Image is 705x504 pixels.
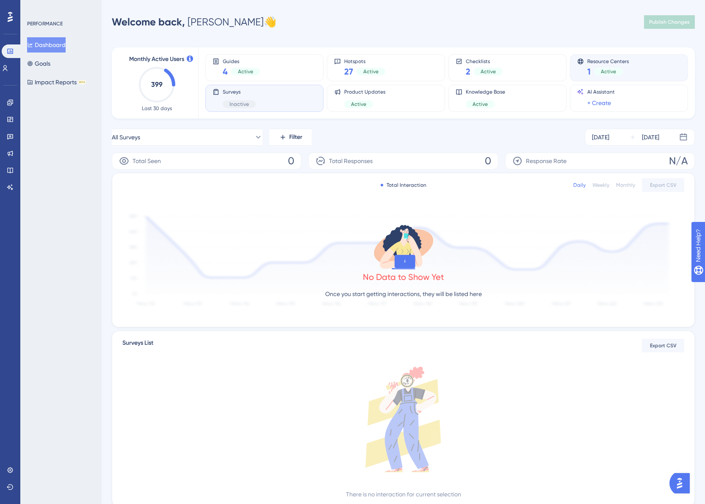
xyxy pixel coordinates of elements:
span: Product Updates [344,89,385,95]
span: Inactive [229,101,249,108]
div: BETA [78,80,86,84]
button: Goals [27,56,50,71]
span: 27 [344,66,353,78]
div: Monthly [616,182,635,188]
span: Guides [223,58,260,64]
a: + Create [587,98,611,108]
div: [DATE] [642,132,659,142]
span: 0 [288,154,294,168]
button: Export CSV [642,339,684,352]
div: Weekly [592,182,609,188]
span: Resource Centers [587,58,629,64]
span: 0 [485,154,491,168]
span: Response Rate [526,156,567,166]
span: Total Seen [133,156,161,166]
button: All Surveys [112,129,263,146]
div: There is no interaction for current selection [346,489,461,499]
span: Monthly Active Users [129,54,184,64]
span: Need Help? [20,2,53,12]
div: Daily [573,182,586,188]
span: All Surveys [112,132,140,142]
div: Total Interaction [381,182,426,188]
span: Active [238,68,253,75]
span: Checklists [466,58,503,64]
text: 399 [151,80,163,89]
span: Surveys [223,89,256,95]
span: Publish Changes [649,19,690,25]
span: Active [481,68,496,75]
span: Knowledge Base [466,89,505,95]
div: [DATE] [592,132,609,142]
span: Hotspots [344,58,385,64]
span: Surveys List [122,338,153,353]
span: Welcome back, [112,16,185,28]
span: AI Assistant [587,89,615,95]
span: Last 30 days [142,105,172,112]
span: Active [363,68,379,75]
span: 2 [466,66,470,78]
div: PERFORMANCE [27,20,63,27]
span: Active [473,101,488,108]
div: [PERSON_NAME] 👋 [112,15,276,29]
button: Dashboard [27,37,66,53]
button: Publish Changes [644,15,695,29]
button: Filter [269,129,312,146]
iframe: UserGuiding AI Assistant Launcher [669,471,695,496]
span: Total Responses [329,156,373,166]
button: Impact ReportsBETA [27,75,86,90]
button: Export CSV [642,178,684,192]
span: Active [351,101,366,108]
span: Filter [289,132,302,142]
span: Export CSV [650,342,677,349]
span: 1 [587,66,591,78]
span: N/A [669,154,688,168]
span: 4 [223,66,228,78]
div: No Data to Show Yet [363,271,444,283]
span: Export CSV [650,182,677,188]
span: Active [601,68,616,75]
p: Once you start getting interactions, they will be listed here [325,289,482,299]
